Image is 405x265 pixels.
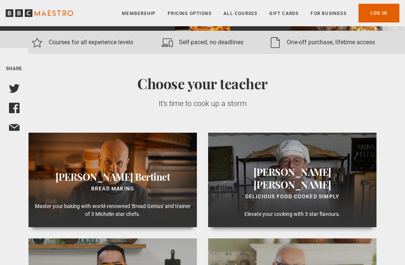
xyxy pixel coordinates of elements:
a: [PERSON_NAME] [PERSON_NAME] Delicious Food Cooked Simply Elevate your cooking with 3 star flavours. [208,133,376,228]
p: Master your baking with world-renowned 'Bread Genius' and trainer of 3 Michelin star chefs. [34,203,191,219]
a: All Courses [223,10,257,17]
span: [PERSON_NAME] [253,166,331,179]
div: Delicious Food Cooked Simply [214,193,370,202]
div: It's time to cook up a storm [57,99,348,109]
span: [PERSON_NAME] [253,179,331,192]
p: Courses for all experience levels [49,38,133,47]
a: [PERSON_NAME] Bertinet Bread Making Master your baking with world-renowned 'Bread Genius' and tra... [28,133,197,228]
a: Gift Cards [269,10,298,17]
svg: BBC Maestro [6,7,73,19]
span: [PERSON_NAME] [55,171,133,184]
a: Membership [122,10,156,17]
span: Bertinet [135,171,170,184]
nav: Primary [122,4,399,22]
a: Pricing Options [168,10,211,17]
div: Bread Making [34,185,191,194]
p: Elevate your cooking with 3 star flavours. [214,211,370,219]
p: One-off purchase, lifetime access [287,38,375,47]
span: Share [6,66,22,72]
a: For business [310,10,346,17]
p: Self-paced, no deadlines [179,38,243,47]
a: Log In [358,4,399,22]
h2: Choose your teacher [57,75,348,93]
